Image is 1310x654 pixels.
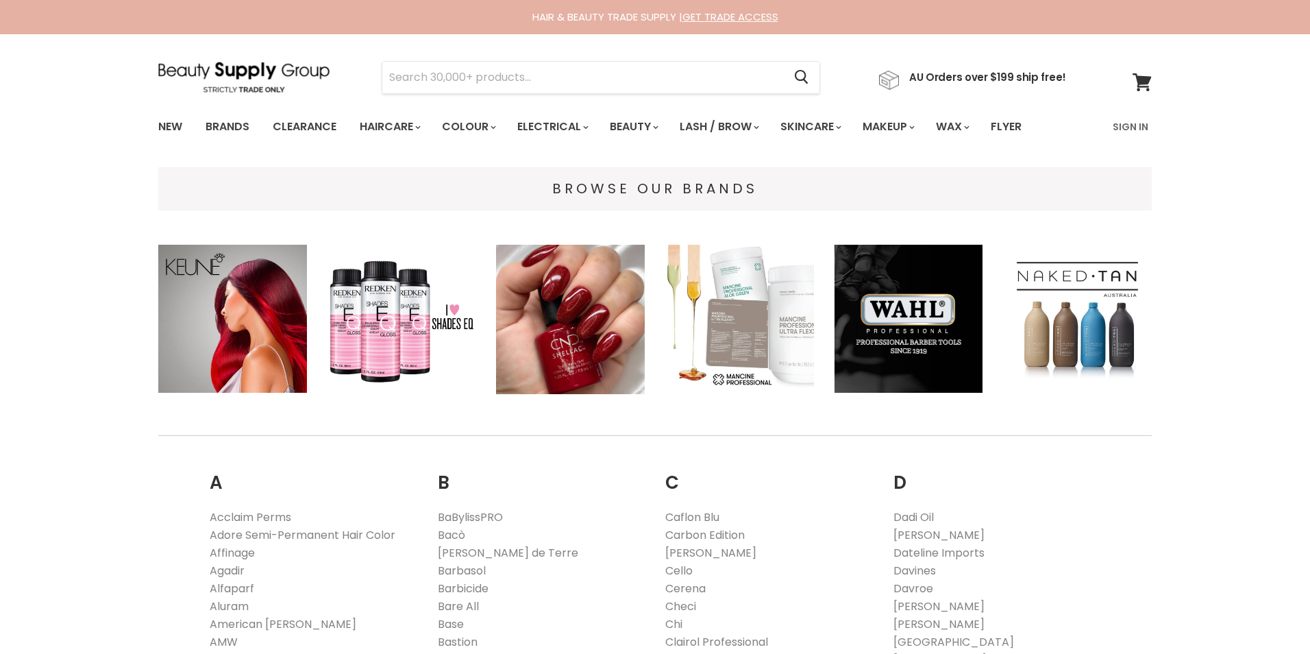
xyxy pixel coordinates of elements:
a: Alfaparf [210,581,254,596]
a: Cerena [665,581,706,596]
a: AMW [210,634,238,650]
a: Clairol Professional [665,634,768,650]
a: Bastion [438,634,478,650]
a: American [PERSON_NAME] [210,616,356,632]
iframe: Gorgias live chat messenger [1241,590,1296,640]
a: Colour [432,112,504,141]
a: Bacò [438,527,465,543]
a: Bare All [438,598,479,614]
button: Search [783,62,819,93]
ul: Main menu [148,107,1068,147]
a: Electrical [507,112,597,141]
div: HAIR & BEAUTY TRADE SUPPLY | [141,10,1169,24]
a: Cello [665,563,693,579]
a: Haircare [349,112,429,141]
a: Carbon Edition [665,527,745,543]
a: [PERSON_NAME] [893,598,985,614]
a: Clearance [262,112,347,141]
h2: B [438,451,645,497]
a: Davines [893,563,936,579]
h2: C [665,451,873,497]
a: Makeup [852,112,923,141]
input: Search [382,62,783,93]
a: Wax [926,112,978,141]
a: Skincare [770,112,850,141]
a: Sign In [1104,112,1157,141]
a: Aluram [210,598,249,614]
a: Barbicide [438,581,489,596]
a: Dateline Imports [893,545,985,561]
a: [PERSON_NAME] de Terre [438,545,578,561]
h4: BROWSE OUR BRANDS [158,181,1152,197]
nav: Main [141,107,1169,147]
a: Brands [195,112,260,141]
a: Dadi Oil [893,509,934,525]
a: [GEOGRAPHIC_DATA] [893,634,1014,650]
a: Caflon Blu [665,509,719,525]
a: [PERSON_NAME] [893,527,985,543]
a: New [148,112,193,141]
a: Lash / Brow [669,112,767,141]
a: GET TRADE ACCESS [682,10,778,24]
a: Flyer [980,112,1032,141]
a: Barbasol [438,563,486,579]
a: BaBylissPRO [438,509,503,525]
a: [PERSON_NAME] [665,545,756,561]
a: Checi [665,598,696,614]
a: Acclaim Perms [210,509,291,525]
a: Affinage [210,545,255,561]
a: Agadir [210,563,245,579]
form: Product [382,61,820,94]
a: [PERSON_NAME] [893,616,985,632]
h2: A [210,451,417,497]
a: Base [438,616,464,632]
a: Davroe [893,581,933,596]
a: Chi [665,616,682,632]
a: Beauty [600,112,667,141]
h2: D [893,451,1101,497]
a: Adore Semi-Permanent Hair Color [210,527,395,543]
